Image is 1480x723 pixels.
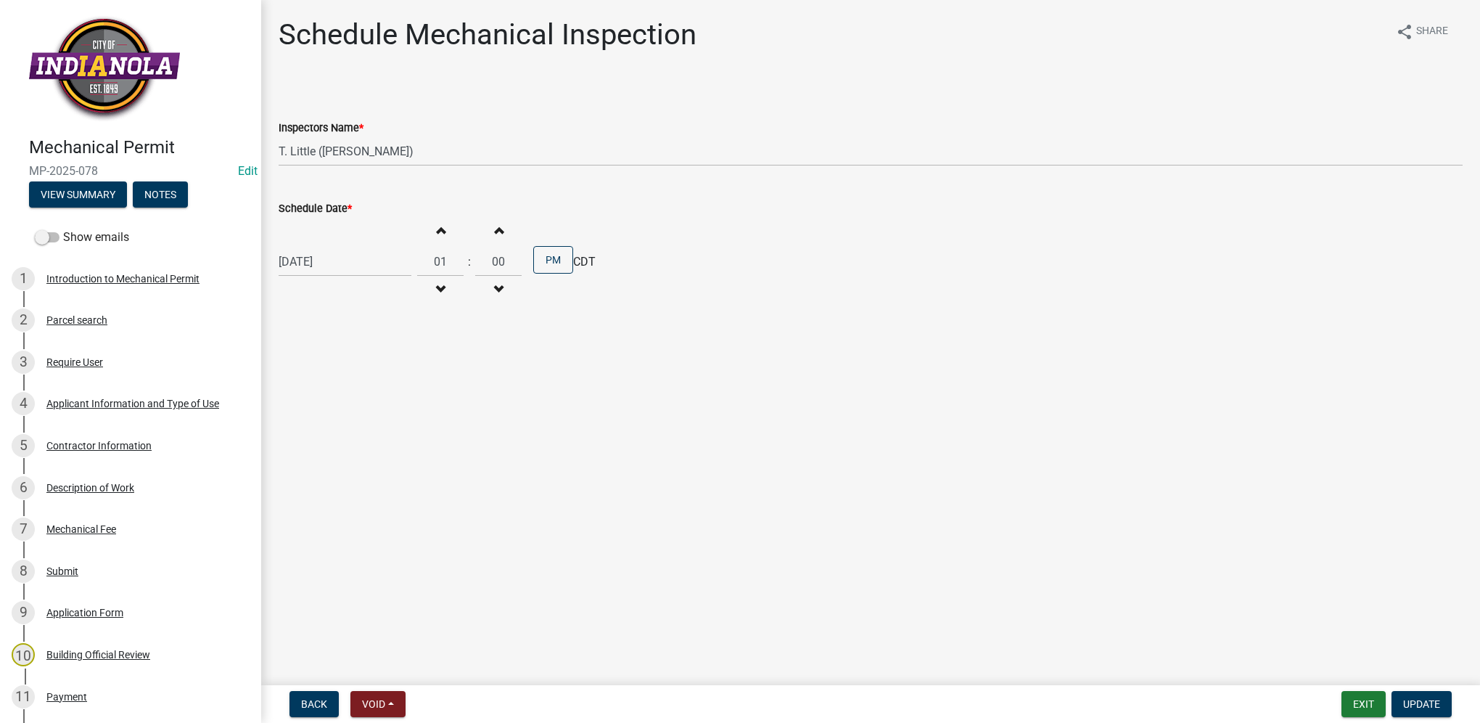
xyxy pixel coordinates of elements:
[133,189,188,201] wm-modal-confirm: Notes
[1391,691,1452,717] button: Update
[46,692,87,702] div: Payment
[1396,23,1413,41] i: share
[46,274,200,284] div: Introduction to Mechanical Permit
[12,434,35,457] div: 5
[29,15,180,122] img: City of Indianola, Iowa
[279,123,363,134] label: Inspectors Name
[46,441,152,451] div: Contractor Information
[12,392,35,415] div: 4
[46,650,150,660] div: Building Official Review
[238,164,258,178] a: Edit
[46,483,134,493] div: Description of Work
[12,309,35,332] div: 2
[12,560,35,583] div: 8
[1341,691,1386,717] button: Exit
[362,698,385,710] span: Void
[417,247,464,277] input: Hours
[279,204,352,214] label: Schedule Date
[238,164,258,178] wm-modal-confirm: Edit Application Number
[533,246,573,274] button: PM
[12,643,35,666] div: 10
[46,399,219,409] div: Applicant Information and Type of Use
[475,247,522,277] input: Minutes
[133,181,188,208] button: Notes
[12,601,35,624] div: 9
[29,164,232,178] span: MP-2025-078
[46,608,123,618] div: Application Form
[46,524,116,534] div: Mechanical Fee
[29,181,127,208] button: View Summary
[29,189,127,201] wm-modal-confirm: Summary
[289,691,339,717] button: Back
[35,229,129,246] label: Show emails
[29,137,250,158] h4: Mechanical Permit
[1384,17,1460,46] button: shareShare
[12,518,35,541] div: 7
[46,315,107,325] div: Parcel search
[464,253,475,271] div: :
[350,691,406,717] button: Void
[12,267,35,290] div: 1
[46,566,78,576] div: Submit
[279,17,696,52] h1: Schedule Mechanical Inspection
[573,253,596,271] span: CDT
[1416,23,1448,41] span: Share
[46,357,103,367] div: Require User
[12,685,35,708] div: 11
[12,351,35,374] div: 3
[1403,698,1440,710] span: Update
[12,476,35,499] div: 6
[279,247,411,277] input: mm/dd/yyyy
[301,698,327,710] span: Back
